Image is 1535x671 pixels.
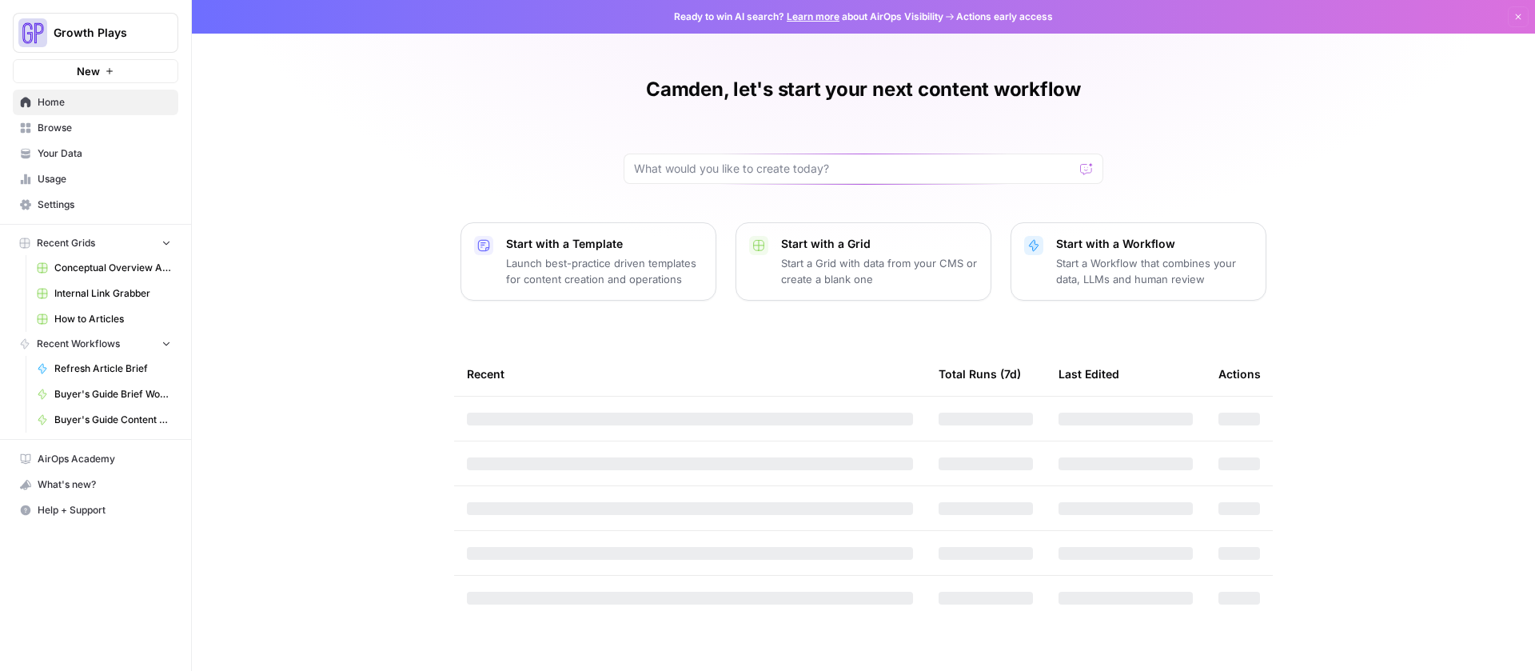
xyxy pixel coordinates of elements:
div: Last Edited [1059,352,1119,396]
span: Recent Grids [37,236,95,250]
a: Usage [13,166,178,192]
span: Your Data [38,146,171,161]
p: Start with a Template [506,236,703,252]
p: Start with a Workflow [1056,236,1253,252]
a: Buyer's Guide Content Workflow [30,407,178,433]
a: How to Articles [30,306,178,332]
button: Recent Grids [13,231,178,255]
button: New [13,59,178,83]
p: Start a Workflow that combines your data, LLMs and human review [1056,255,1253,287]
a: Your Data [13,141,178,166]
span: Refresh Article Brief [54,361,171,376]
span: Buyer's Guide Content Workflow [54,413,171,427]
button: Workspace: Growth Plays [13,13,178,53]
button: Start with a GridStart a Grid with data from your CMS or create a blank one [736,222,991,301]
a: Internal Link Grabber [30,281,178,306]
a: Settings [13,192,178,218]
a: AirOps Academy [13,446,178,472]
p: Start a Grid with data from your CMS or create a blank one [781,255,978,287]
span: Actions early access [956,10,1053,24]
a: Learn more [787,10,839,22]
span: Browse [38,121,171,135]
span: Internal Link Grabber [54,286,171,301]
button: Recent Workflows [13,332,178,356]
button: Start with a WorkflowStart a Workflow that combines your data, LLMs and human review [1011,222,1266,301]
span: Recent Workflows [37,337,120,351]
span: Settings [38,198,171,212]
span: AirOps Academy [38,452,171,466]
a: Browse [13,115,178,141]
span: Conceptual Overview Article Grid [54,261,171,275]
button: What's new? [13,472,178,497]
p: Launch best-practice driven templates for content creation and operations [506,255,703,287]
span: Ready to win AI search? about AirOps Visibility [674,10,943,24]
button: Start with a TemplateLaunch best-practice driven templates for content creation and operations [460,222,716,301]
span: Buyer's Guide Brief Workflow [54,387,171,401]
div: Total Runs (7d) [939,352,1021,396]
input: What would you like to create today? [634,161,1074,177]
div: Actions [1218,352,1261,396]
a: Buyer's Guide Brief Workflow [30,381,178,407]
a: Home [13,90,178,115]
span: How to Articles [54,312,171,326]
p: Start with a Grid [781,236,978,252]
div: What's new? [14,473,177,497]
a: Conceptual Overview Article Grid [30,255,178,281]
span: New [77,63,100,79]
div: Recent [467,352,913,396]
button: Help + Support [13,497,178,523]
h1: Camden, let's start your next content workflow [646,77,1081,102]
img: Growth Plays Logo [18,18,47,47]
span: Growth Plays [54,25,150,41]
span: Home [38,95,171,110]
span: Help + Support [38,503,171,517]
a: Refresh Article Brief [30,356,178,381]
span: Usage [38,172,171,186]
